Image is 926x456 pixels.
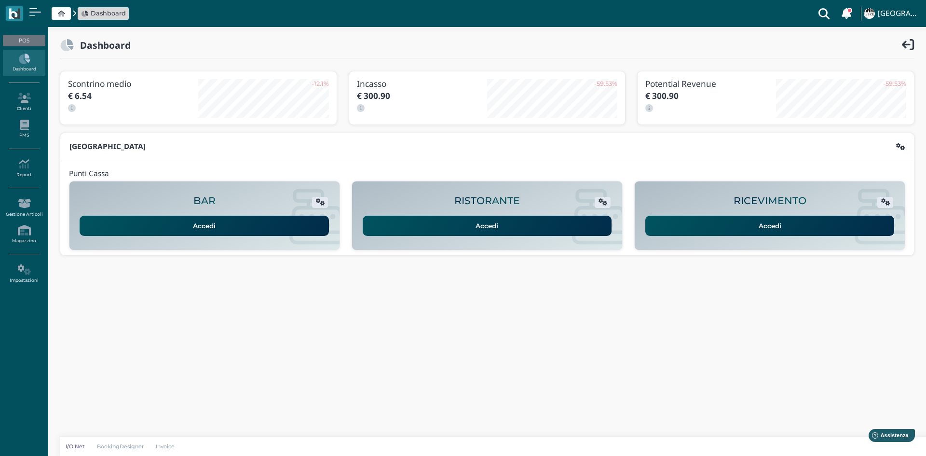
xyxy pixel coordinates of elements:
img: ... [864,8,874,19]
a: Report [3,155,45,181]
a: Accedi [645,216,895,236]
h4: Punti Cassa [69,170,109,178]
h2: BAR [193,195,216,207]
a: Accedi [80,216,329,236]
a: Accedi [363,216,612,236]
a: Gestione Articoli [3,194,45,221]
div: POS [3,35,45,46]
h2: RISTORANTE [454,195,520,207]
a: Magazzino [3,221,45,248]
span: Dashboard [91,9,126,18]
a: Dashboard [81,9,126,18]
h2: Dashboard [74,40,131,50]
h3: Scontrino medio [68,79,198,88]
iframe: Help widget launcher [858,426,918,448]
span: Assistenza [28,8,64,15]
h3: Incasso [357,79,487,88]
b: € 300.90 [357,90,390,101]
h3: Potential Revenue [645,79,776,88]
a: Impostazioni [3,261,45,287]
h2: RICEVIMENTO [734,195,806,207]
b: [GEOGRAPHIC_DATA] [69,141,146,152]
h4: [GEOGRAPHIC_DATA] [878,10,920,18]
b: € 6.54 [68,90,92,101]
a: Clienti [3,89,45,115]
img: logo [9,8,20,19]
a: Dashboard [3,50,45,76]
a: ... [GEOGRAPHIC_DATA] [862,2,920,25]
b: € 300.90 [645,90,679,101]
a: PMS [3,116,45,142]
